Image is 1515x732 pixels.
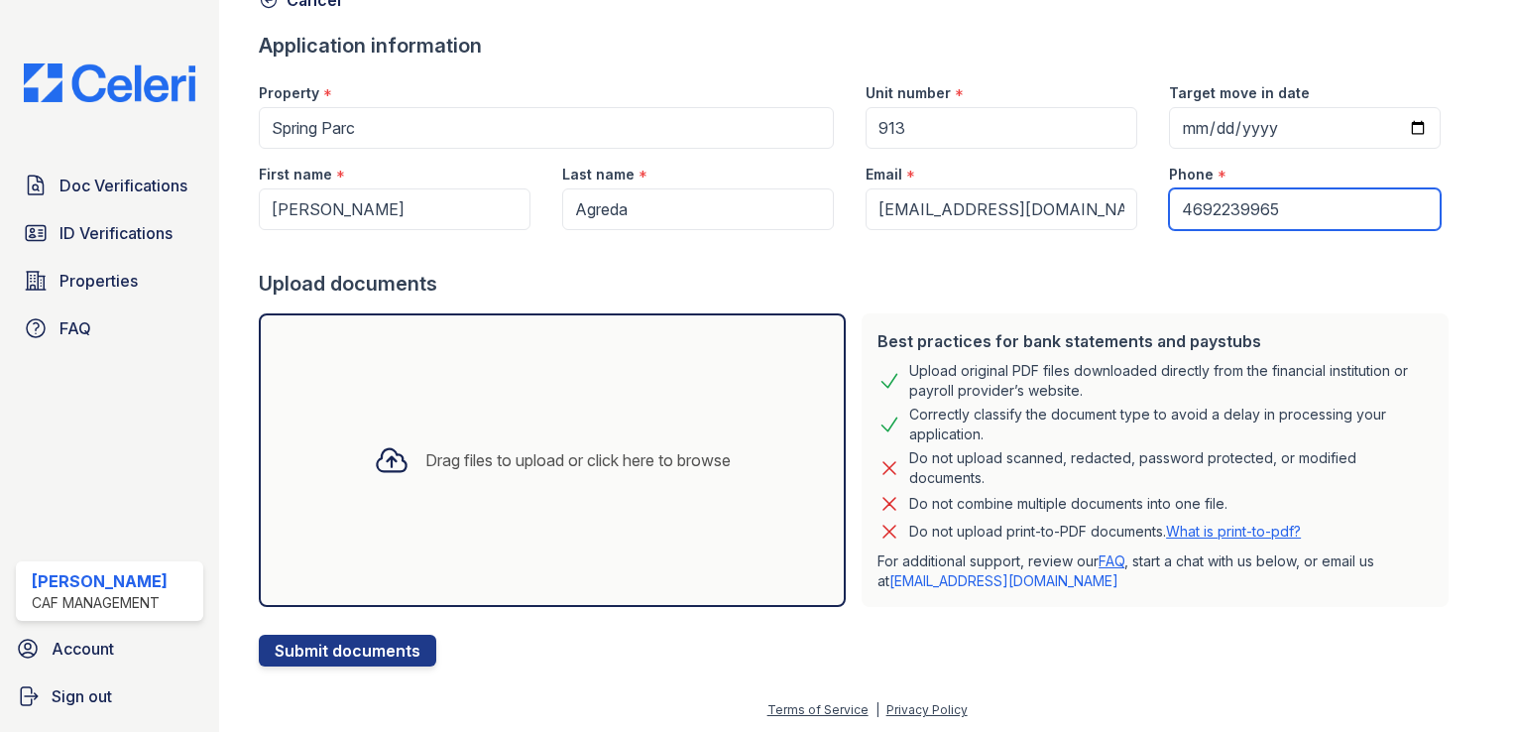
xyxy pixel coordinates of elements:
[52,637,114,661] span: Account
[1169,83,1310,103] label: Target move in date
[8,629,211,669] a: Account
[909,522,1301,542] p: Do not upload print-to-PDF documents.
[59,174,187,197] span: Doc Verifications
[16,308,203,348] a: FAQ
[1169,165,1214,184] label: Phone
[16,213,203,253] a: ID Verifications
[59,316,91,340] span: FAQ
[877,329,1433,353] div: Best practices for bank statements and paystubs
[259,635,436,667] button: Submit documents
[8,676,211,716] a: Sign out
[8,63,211,102] img: CE_Logo_Blue-a8612792a0a2168367f1c8372b55b34899dd931a85d93a1a3d3e32e68fde9ad4.png
[875,702,879,717] div: |
[259,165,332,184] label: First name
[16,166,203,205] a: Doc Verifications
[909,492,1227,516] div: Do not combine multiple documents into one file.
[259,32,1457,60] div: Application information
[909,448,1433,488] div: Do not upload scanned, redacted, password protected, or modified documents.
[32,569,168,593] div: [PERSON_NAME]
[1166,523,1301,540] a: What is print-to-pdf?
[909,405,1433,444] div: Correctly classify the document type to avoid a delay in processing your application.
[877,551,1433,591] p: For additional support, review our , start a chat with us below, or email us at
[866,83,951,103] label: Unit number
[889,572,1118,589] a: [EMAIL_ADDRESS][DOMAIN_NAME]
[259,83,319,103] label: Property
[767,702,869,717] a: Terms of Service
[562,165,635,184] label: Last name
[59,269,138,293] span: Properties
[909,361,1433,401] div: Upload original PDF files downloaded directly from the financial institution or payroll provider’...
[32,593,168,613] div: CAF Management
[52,684,112,708] span: Sign out
[16,261,203,301] a: Properties
[425,448,731,472] div: Drag files to upload or click here to browse
[1099,552,1124,569] a: FAQ
[886,702,968,717] a: Privacy Policy
[59,221,173,245] span: ID Verifications
[866,165,902,184] label: Email
[259,270,1457,298] div: Upload documents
